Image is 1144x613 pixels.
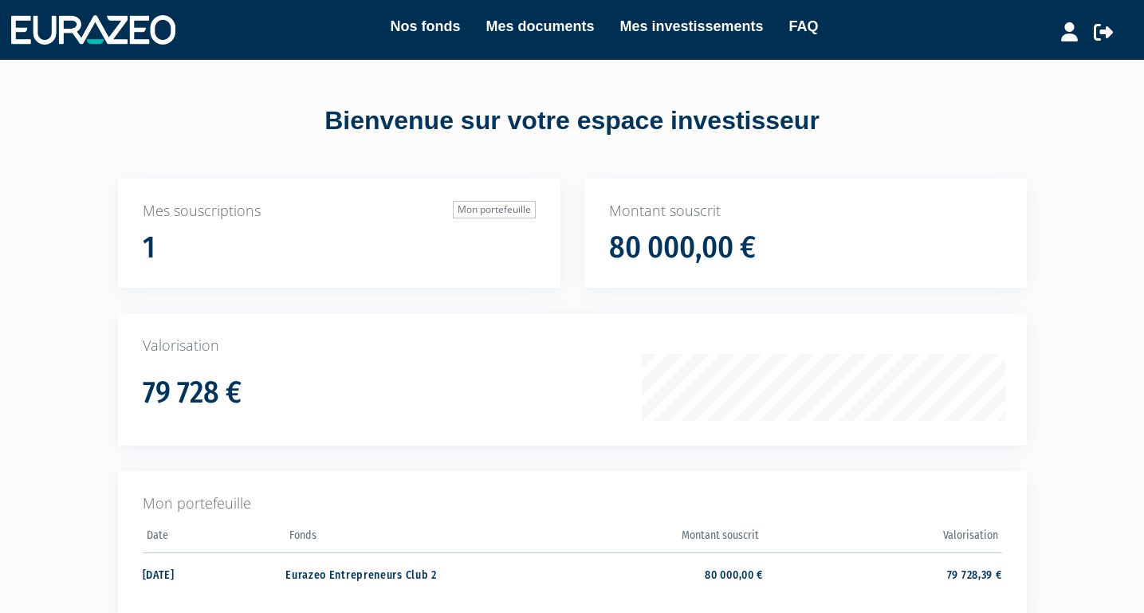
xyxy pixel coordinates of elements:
p: Mon portefeuille [143,493,1002,514]
a: Mon portefeuille [453,201,536,218]
th: Date [143,524,286,553]
th: Valorisation [763,524,1001,553]
a: Mes documents [486,15,594,37]
a: Nos fonds [390,15,460,37]
h1: 80 000,00 € [609,231,756,265]
p: Montant souscrit [609,201,1002,222]
p: Valorisation [143,336,1002,356]
th: Montant souscrit [525,524,763,553]
div: Bienvenue sur votre espace investisseur [82,103,1063,139]
a: FAQ [789,15,819,37]
h1: 1 [143,231,155,265]
img: 1732889491-logotype_eurazeo_blanc_rvb.png [11,15,175,44]
td: Eurazeo Entrepreneurs Club 2 [285,552,524,595]
a: Mes investissements [619,15,763,37]
p: Mes souscriptions [143,201,536,222]
h1: 79 728 € [143,376,242,410]
th: Fonds [285,524,524,553]
td: 80 000,00 € [525,552,763,595]
td: [DATE] [143,552,286,595]
td: 79 728,39 € [763,552,1001,595]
